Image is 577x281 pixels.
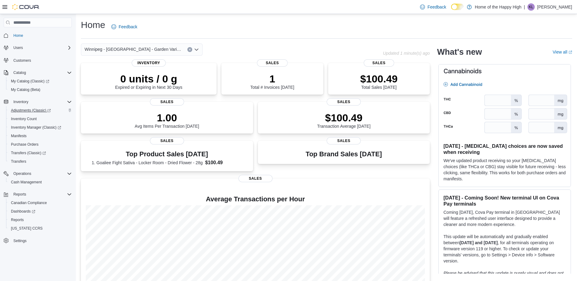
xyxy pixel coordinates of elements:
[6,77,74,85] a: My Catalog (Classic)
[6,178,74,186] button: Cash Management
[11,98,72,106] span: Inventory
[451,4,464,10] input: Dark Mode
[11,79,49,84] span: My Catalog (Classic)
[1,68,74,77] button: Catalog
[85,46,181,53] span: Winnipeg - [GEOGRAPHIC_DATA] - Garden Variety
[11,151,46,155] span: Transfers (Classic)
[13,238,26,243] span: Settings
[6,123,74,132] a: Inventory Manager (Classic)
[9,225,45,232] a: [US_STATE] CCRS
[11,32,72,39] span: Home
[250,73,294,85] p: 1
[119,24,137,30] span: Feedback
[11,237,72,245] span: Settings
[11,191,29,198] button: Reports
[475,3,521,11] p: Home of the Happy High
[11,116,37,121] span: Inventory Count
[11,209,35,214] span: Dashboards
[13,33,23,38] span: Home
[11,125,61,130] span: Inventory Manager (Classic)
[9,208,38,215] a: Dashboards
[383,51,430,56] p: Updated 1 minute(s) ago
[86,196,425,203] h4: Average Transactions per Hour
[443,158,566,182] p: We've updated product receiving so your [MEDICAL_DATA] choices (like THCa or CBG) stay visible fo...
[9,78,52,85] a: My Catalog (Classic)
[553,50,572,54] a: View allExternal link
[11,191,72,198] span: Reports
[6,115,74,123] button: Inventory Count
[9,115,39,123] a: Inventory Count
[9,78,72,85] span: My Catalog (Classic)
[12,4,40,10] img: Cova
[6,224,74,233] button: [US_STATE] CCRS
[250,73,294,90] div: Total # Invoices [DATE]
[9,124,72,131] span: Inventory Manager (Classic)
[92,151,242,158] h3: Top Product Sales [DATE]
[418,1,448,13] a: Feedback
[9,86,43,93] a: My Catalog (Beta)
[9,199,49,206] a: Canadian Compliance
[9,141,72,148] span: Purchase Orders
[11,217,24,222] span: Reports
[11,170,34,177] button: Operations
[11,180,42,185] span: Cash Management
[205,159,242,166] dd: $100.49
[9,199,72,206] span: Canadian Compliance
[9,179,44,186] a: Cash Management
[9,132,29,140] a: Manifests
[527,3,535,11] div: Kaitlyn Loney
[306,151,382,158] h3: Top Brand Sales [DATE]
[6,85,74,94] button: My Catalog (Beta)
[11,134,26,138] span: Manifests
[6,207,74,216] a: Dashboards
[568,50,572,54] svg: External link
[9,149,72,157] span: Transfers (Classic)
[150,137,184,144] span: Sales
[460,240,498,245] strong: [DATE] and [DATE]
[11,98,31,106] button: Inventory
[13,192,26,197] span: Reports
[11,159,26,164] span: Transfers
[9,208,72,215] span: Dashboards
[11,237,29,245] a: Settings
[9,86,72,93] span: My Catalog (Beta)
[13,171,31,176] span: Operations
[194,47,199,52] button: Open list of options
[11,32,26,39] a: Home
[9,158,72,165] span: Transfers
[9,216,72,224] span: Reports
[11,44,72,51] span: Users
[135,112,199,124] p: 1.00
[11,87,40,92] span: My Catalog (Beta)
[529,3,534,11] span: KL
[317,112,370,129] div: Transaction Average [DATE]
[1,56,74,64] button: Customers
[524,3,525,11] p: |
[9,179,72,186] span: Cash Management
[9,158,29,165] a: Transfers
[9,107,53,114] a: Adjustments (Classic)
[6,157,74,166] button: Transfers
[11,56,72,64] span: Customers
[115,73,182,85] p: 0 units / 0 g
[9,132,72,140] span: Manifests
[92,160,203,166] dt: 1. Goaliee Fight Sativa - Locker Room - Dried Flower - 28g
[11,108,51,113] span: Adjustments (Classic)
[11,44,25,51] button: Users
[11,142,39,147] span: Purchase Orders
[81,19,105,31] h1: Home
[1,169,74,178] button: Operations
[9,225,72,232] span: Washington CCRS
[1,31,74,40] button: Home
[327,137,361,144] span: Sales
[11,69,72,76] span: Catalog
[1,236,74,245] button: Settings
[11,226,43,231] span: [US_STATE] CCRS
[6,199,74,207] button: Canadian Compliance
[6,140,74,149] button: Purchase Orders
[443,195,566,207] h3: [DATE] - Coming Soon! New terminal UI on Cova Pay terminals
[11,200,47,205] span: Canadian Compliance
[11,69,28,76] button: Catalog
[1,43,74,52] button: Users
